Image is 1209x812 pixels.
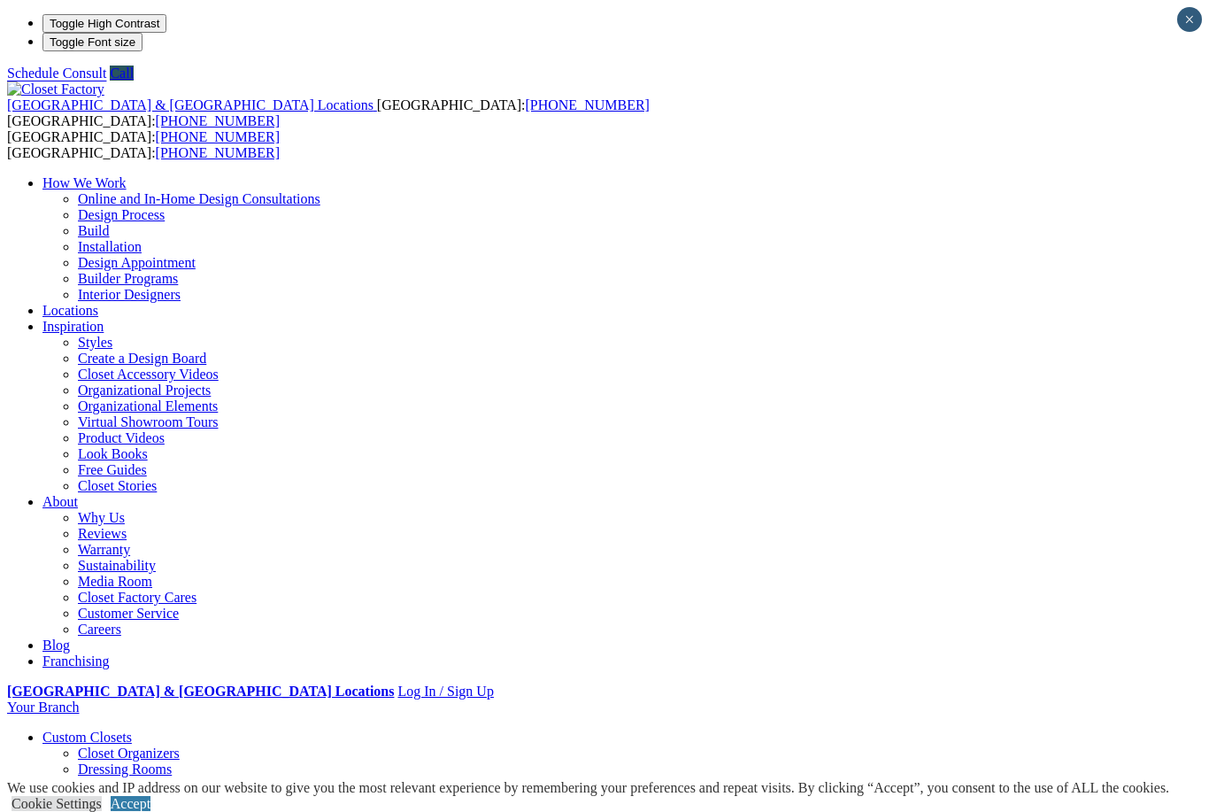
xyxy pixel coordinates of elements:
a: Careers [78,622,121,637]
a: Reviews [78,526,127,541]
a: Product Videos [78,430,165,445]
a: Free Guides [78,462,147,477]
a: Installation [78,239,142,254]
a: About [42,494,78,509]
a: Blog [42,638,70,653]
a: Interior Designers [78,287,181,302]
a: Warranty [78,542,130,557]
span: Toggle High Contrast [50,17,159,30]
a: How We Work [42,175,127,190]
a: Media Room [78,574,152,589]
a: Closet Accessory Videos [78,367,219,382]
button: Toggle Font size [42,33,142,51]
a: Closet Factory Cares [78,590,196,605]
a: Custom Closets [42,730,132,745]
a: Log In / Sign Up [397,684,493,699]
a: Accept [111,796,150,811]
div: We use cookies and IP address on our website to give you the most relevant experience by remember... [7,780,1169,796]
a: Finesse Systems [78,777,171,793]
span: Toggle Font size [50,35,135,49]
span: [GEOGRAPHIC_DATA]: [GEOGRAPHIC_DATA]: [7,97,650,128]
span: [GEOGRAPHIC_DATA] & [GEOGRAPHIC_DATA] Locations [7,97,373,112]
button: Close [1177,7,1202,32]
a: Create a Design Board [78,351,206,366]
a: Closet Stories [78,478,157,493]
a: Build [78,223,110,238]
a: [PHONE_NUMBER] [525,97,649,112]
a: Builder Programs [78,271,178,286]
a: Cookie Settings [12,796,102,811]
a: Closet Organizers [78,746,180,761]
a: Design Appointment [78,255,196,270]
a: Schedule Consult [7,66,106,81]
a: Sustainability [78,558,156,573]
span: [GEOGRAPHIC_DATA]: [GEOGRAPHIC_DATA]: [7,129,280,160]
a: Franchising [42,653,110,669]
a: [PHONE_NUMBER] [156,129,280,144]
a: Look Books [78,446,148,461]
a: Your Branch [7,700,79,715]
a: Customer Service [78,606,179,621]
a: [GEOGRAPHIC_DATA] & [GEOGRAPHIC_DATA] Locations [7,684,394,699]
a: Dressing Rooms [78,762,172,777]
a: Online and In-Home Design Consultations [78,191,320,206]
a: Organizational Elements [78,398,218,414]
a: Organizational Projects [78,383,211,398]
a: [GEOGRAPHIC_DATA] & [GEOGRAPHIC_DATA] Locations [7,97,377,112]
a: Why Us [78,510,125,525]
a: Virtual Showroom Tours [78,414,219,429]
a: Locations [42,303,98,318]
button: Toggle High Contrast [42,14,166,33]
a: [PHONE_NUMBER] [156,145,280,160]
a: Design Process [78,207,165,222]
img: Closet Factory [7,81,104,97]
a: [PHONE_NUMBER] [156,113,280,128]
a: Inspiration [42,319,104,334]
a: Call [110,66,134,81]
a: Styles [78,335,112,350]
